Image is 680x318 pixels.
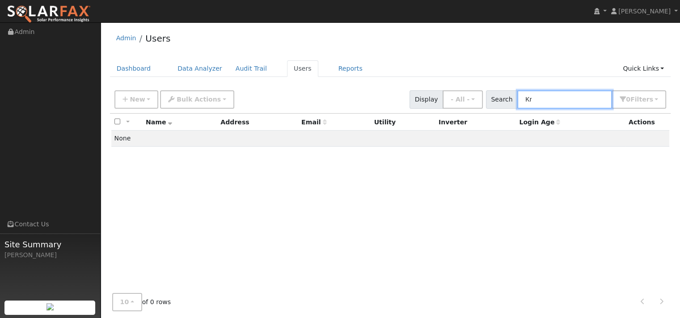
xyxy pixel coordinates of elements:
[612,90,666,109] button: 0Filters
[618,8,671,15] span: [PERSON_NAME]
[4,238,96,250] span: Site Summary
[649,96,653,103] span: s
[160,90,234,109] button: Bulk Actions
[116,34,136,42] a: Admin
[486,90,518,109] span: Search
[7,5,91,24] img: SolarFax
[443,90,483,109] button: - All -
[410,90,443,109] span: Display
[120,298,129,305] span: 10
[616,60,671,77] a: Quick Links
[130,96,145,103] span: New
[110,60,158,77] a: Dashboard
[4,250,96,260] div: [PERSON_NAME]
[517,90,612,109] input: Search
[171,60,229,77] a: Data Analyzer
[332,60,369,77] a: Reports
[145,33,170,44] a: Users
[229,60,274,77] a: Audit Trail
[177,96,221,103] span: Bulk Actions
[114,90,159,109] button: New
[287,60,318,77] a: Users
[630,96,653,103] span: Filter
[46,303,54,310] img: retrieve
